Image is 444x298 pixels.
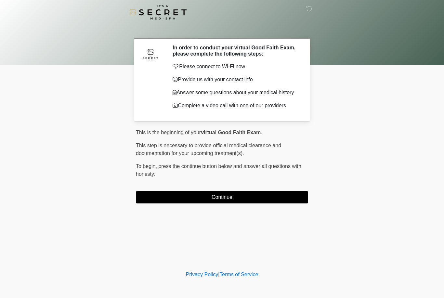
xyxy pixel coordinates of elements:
[131,23,313,35] h1: ‎ ‎
[261,130,262,135] span: .
[173,102,298,110] p: Complete a video call with one of our providers
[136,130,201,135] span: This is the beginning of your
[173,45,298,57] h2: In order to conduct your virtual Good Faith Exam, please complete the following steps:
[173,63,298,71] p: Please connect to Wi-Fi now
[136,163,158,169] span: To begin,
[186,272,218,277] a: Privacy Policy
[219,272,258,277] a: Terms of Service
[141,45,160,64] img: Agent Avatar
[129,5,187,19] img: It's A Secret Med Spa Logo
[201,130,261,135] strong: virtual Good Faith Exam
[136,191,308,203] button: Continue
[218,272,219,277] a: |
[173,89,298,97] p: Answer some questions about your medical history
[136,143,281,156] span: This step is necessary to provide official medical clearance and documentation for your upcoming ...
[136,163,301,177] span: press the continue button below and answer all questions with honesty.
[173,76,298,84] p: Provide us with your contact info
